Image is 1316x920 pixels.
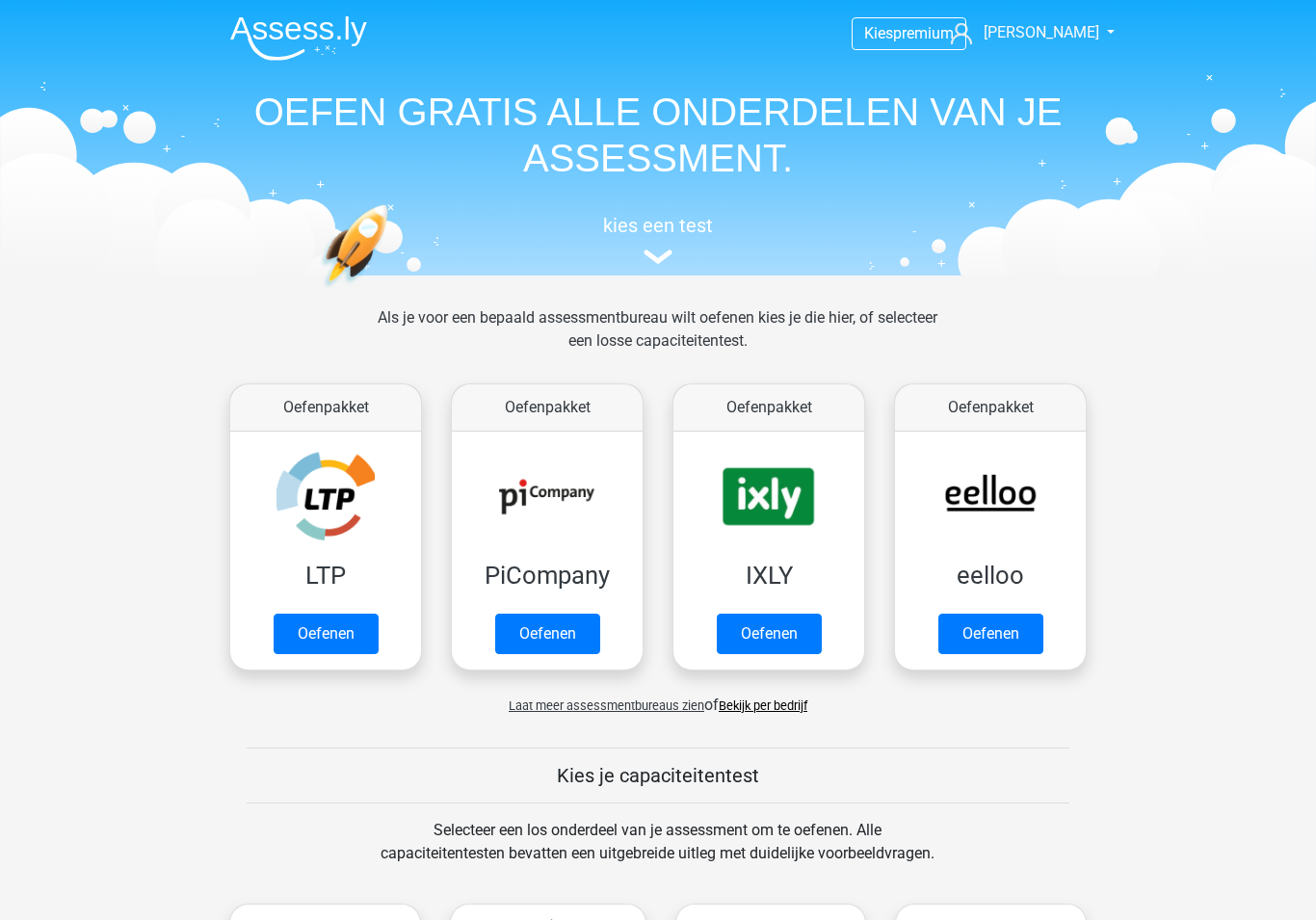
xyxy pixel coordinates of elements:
[362,306,953,376] div: Als je voor een bepaald assessmentbureau wilt oefenen kies je die hier, of selecteer een losse ca...
[853,20,965,46] a: Kiespremium
[938,614,1043,654] a: Oefenen
[230,15,367,61] img: Assessly
[495,614,600,654] a: Oefenen
[215,214,1101,237] h5: kies een test
[509,698,704,713] span: Laat meer assessmentbureaus zien
[274,614,379,654] a: Oefenen
[943,21,1101,44] a: [PERSON_NAME]
[247,764,1069,787] h5: Kies je capaciteitentest
[717,614,822,654] a: Oefenen
[215,89,1101,181] h1: OEFEN GRATIS ALLE ONDERDELEN VAN JE ASSESSMENT.
[362,819,953,888] div: Selecteer een los onderdeel van je assessment om te oefenen. Alle capaciteitentesten bevatten een...
[215,678,1101,717] div: of
[321,204,462,379] img: oefenen
[719,698,807,713] a: Bekijk per bedrijf
[893,24,954,42] span: premium
[864,24,893,42] span: Kies
[644,250,672,264] img: assessment
[215,214,1101,265] a: kies een test
[984,23,1099,41] span: [PERSON_NAME]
